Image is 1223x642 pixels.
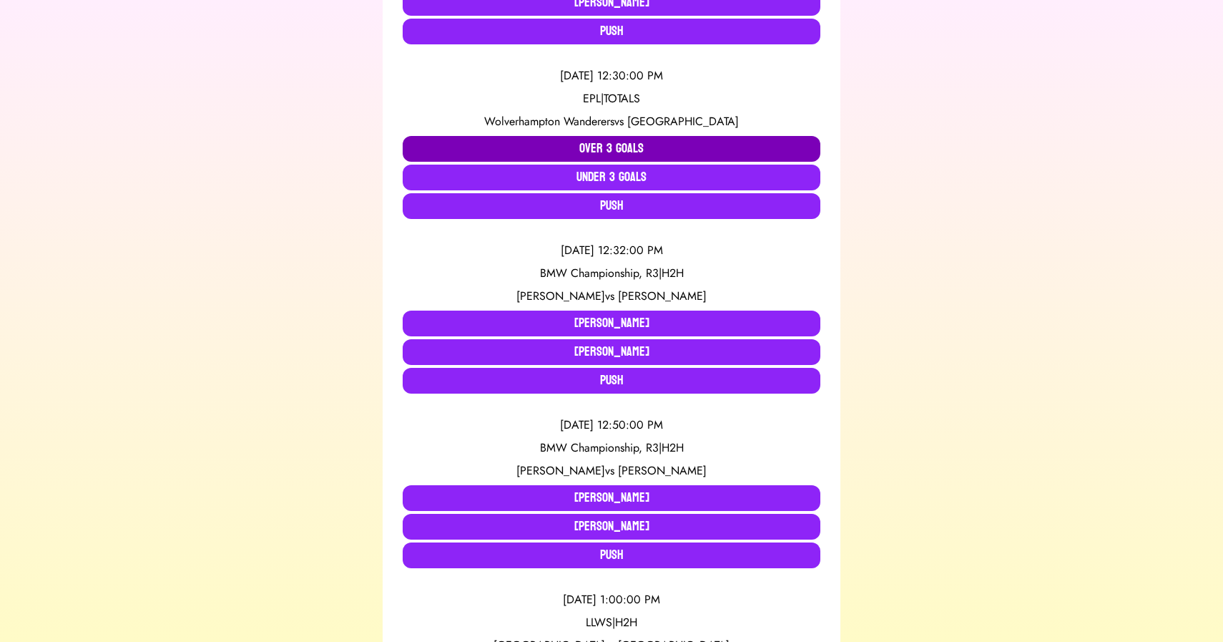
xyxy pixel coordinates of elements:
div: [DATE] 12:30:00 PM [403,67,820,84]
div: [DATE] 12:50:00 PM [403,417,820,434]
span: [PERSON_NAME] [516,288,605,304]
div: vs [403,113,820,130]
button: Over 3 Goals [403,136,820,162]
button: Push [403,193,820,219]
div: BMW Championship, R3 | H2H [403,439,820,457]
button: Push [403,19,820,44]
div: [DATE] 1:00:00 PM [403,591,820,608]
button: [PERSON_NAME] [403,311,820,336]
span: [GEOGRAPHIC_DATA] [627,113,739,130]
button: [PERSON_NAME] [403,339,820,365]
div: vs [403,462,820,480]
div: EPL | TOTALS [403,90,820,107]
button: [PERSON_NAME] [403,514,820,540]
div: LLWS | H2H [403,614,820,631]
span: [PERSON_NAME] [516,462,605,479]
div: [DATE] 12:32:00 PM [403,242,820,259]
div: vs [403,288,820,305]
button: [PERSON_NAME] [403,485,820,511]
div: BMW Championship, R3 | H2H [403,265,820,282]
span: [PERSON_NAME] [618,288,707,304]
button: Push [403,543,820,568]
button: Under 3 Goals [403,165,820,190]
button: Push [403,368,820,394]
span: Wolverhampton Wanderers [484,113,614,130]
span: [PERSON_NAME] [618,462,707,479]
